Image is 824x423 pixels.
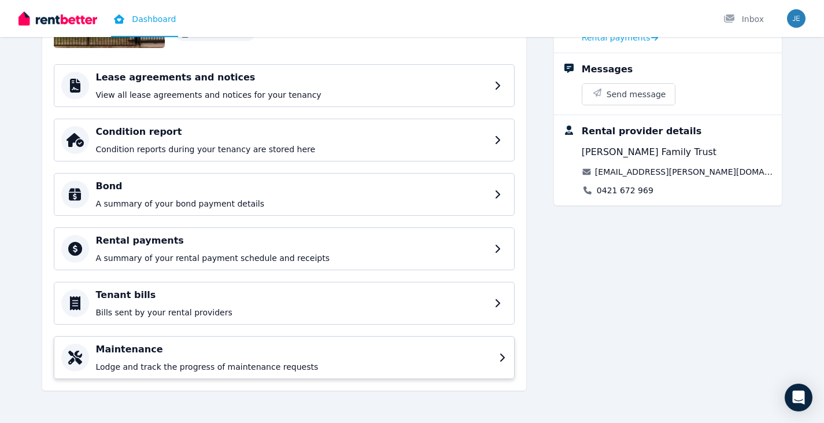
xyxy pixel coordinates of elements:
div: Messages [582,62,633,76]
p: A summary of your rental payment schedule and receipts [96,252,487,264]
h4: Tenant bills [96,288,487,302]
span: [PERSON_NAME] Family Trust [582,145,716,159]
a: Rental payments [582,32,659,43]
a: [EMAIL_ADDRESS][PERSON_NAME][DOMAIN_NAME] [595,166,773,178]
p: Condition reports during your tenancy are stored here [96,144,487,155]
h4: Maintenance [96,343,492,356]
a: 0421 672 969 [597,185,653,196]
h4: Lease agreements and notices [96,71,487,84]
h4: Condition report [96,125,487,139]
span: Rental payments [582,32,651,43]
h4: Bond [96,179,487,193]
p: A summary of your bond payment details [96,198,487,209]
div: Inbox [723,13,764,25]
img: Jessica Kate MURRAY [787,9,805,28]
button: Send message [582,84,675,105]
h4: Rental payments [96,234,487,248]
img: RentBetter [19,10,97,27]
div: Rental provider details [582,124,701,138]
p: View all lease agreements and notices for your tenancy [96,89,487,101]
div: Open Intercom Messenger [785,384,812,411]
p: Bills sent by your rental providers [96,307,487,318]
p: Lodge and track the progress of maintenance requests [96,361,492,373]
span: Send message [607,89,666,100]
